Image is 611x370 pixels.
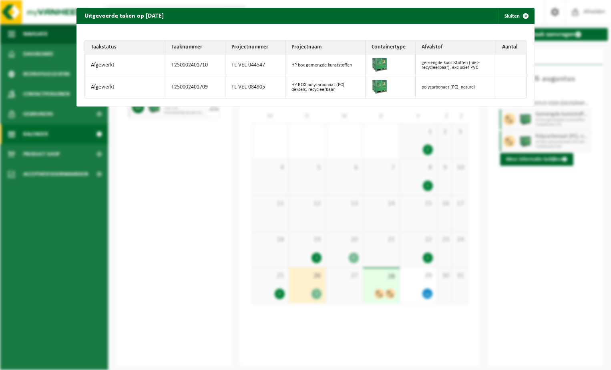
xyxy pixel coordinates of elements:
th: Taakstatus [85,40,165,54]
th: Projectnaam [285,40,366,54]
th: Afvalstof [416,40,496,54]
td: TL-VEL-084905 [225,76,285,98]
td: T250002401709 [165,76,225,98]
th: Aantal [496,40,526,54]
td: TL-VEL-044547 [225,54,285,76]
td: T250002401710 [165,54,225,76]
td: Afgewerkt [85,54,165,76]
td: HP BOX polycarbonaat (PC) deksels, recycleerbaar [285,76,366,98]
th: Containertype [366,40,416,54]
td: Afgewerkt [85,76,165,98]
td: HP box gemengde kunststoffen [285,54,366,76]
img: PB-HB-1400-HPE-GN-01 [372,56,388,72]
td: gemengde kunststoffen (niet-recycleerbaar), exclusief PVC [416,54,496,76]
button: Sluiten [498,8,534,24]
th: Taaknummer [165,40,225,54]
td: polycarbonaat (PC), naturel [416,76,496,98]
h2: Uitgevoerde taken op [DATE] [76,8,172,23]
img: PB-HB-1400-HPE-GN-01 [372,78,388,95]
th: Projectnummer [225,40,285,54]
